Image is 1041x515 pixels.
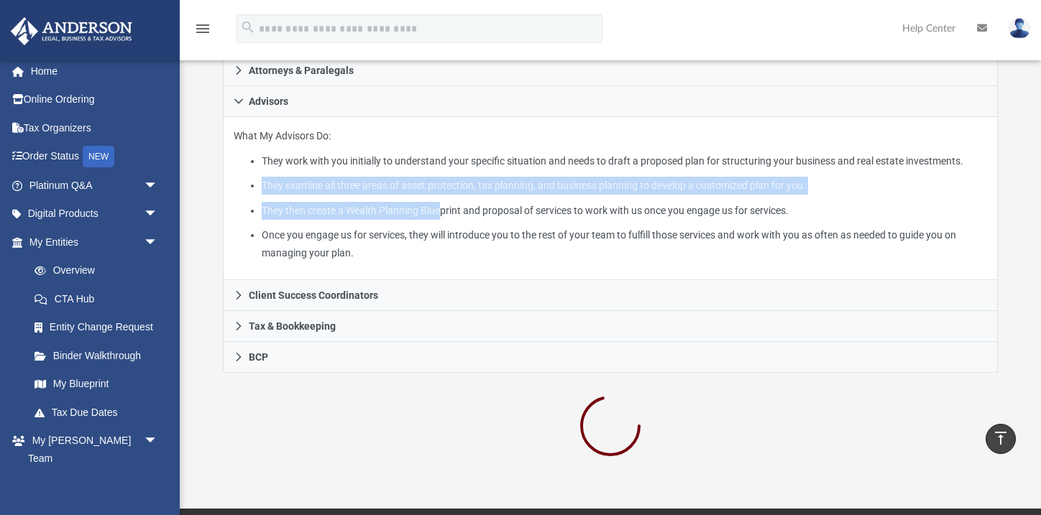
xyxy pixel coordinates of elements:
span: Attorneys & Paralegals [249,65,354,75]
span: arrow_drop_down [144,200,173,229]
a: Order StatusNEW [10,142,180,172]
a: Tax Due Dates [20,398,180,427]
span: arrow_drop_down [144,228,173,257]
i: vertical_align_top [992,430,1009,447]
p: What My Advisors Do: [234,127,987,262]
a: My [PERSON_NAME] Teamarrow_drop_down [10,427,173,473]
span: arrow_drop_down [144,427,173,456]
span: Client Success Coordinators [249,290,378,300]
li: They work with you initially to understand your specific situation and needs to draft a proposed ... [262,152,987,170]
a: menu [194,27,211,37]
a: Attorneys & Paralegals [223,55,998,86]
a: My Blueprint [20,370,173,399]
a: vertical_align_top [986,424,1016,454]
a: My Entitiesarrow_drop_down [10,228,180,256]
a: Entity Change Request [20,313,180,342]
span: Tax & Bookkeeping [249,321,336,331]
span: Advisors [249,96,288,106]
a: CTA Hub [20,284,180,313]
a: Client Success Coordinators [223,280,998,311]
i: search [240,19,256,35]
a: Platinum Q&Aarrow_drop_down [10,171,180,200]
li: Once you engage us for services, they will introduce you to the rest of your team to fulfill thos... [262,226,987,261]
a: Digital Productsarrow_drop_down [10,200,180,228]
a: Advisors [223,86,998,117]
li: They then create a Wealth Planning Blueprint and proposal of services to work with us once you en... [262,202,987,220]
a: BCP [223,342,998,373]
a: Tax & Bookkeeping [223,311,998,342]
span: arrow_drop_down [144,171,173,200]
li: They examine all three areas of asset protection, tax planning, and business planning to develop ... [262,177,987,195]
a: Online Ordering [10,85,180,114]
img: User Pic [1009,18,1030,39]
div: Advisors [223,117,998,280]
a: Home [10,57,180,85]
div: NEW [83,146,114,167]
span: BCP [249,352,268,362]
a: Binder Walkthrough [20,341,180,370]
a: Tax Organizers [10,113,180,142]
i: menu [194,20,211,37]
img: Anderson Advisors Platinum Portal [6,17,137,45]
a: Overview [20,256,180,285]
